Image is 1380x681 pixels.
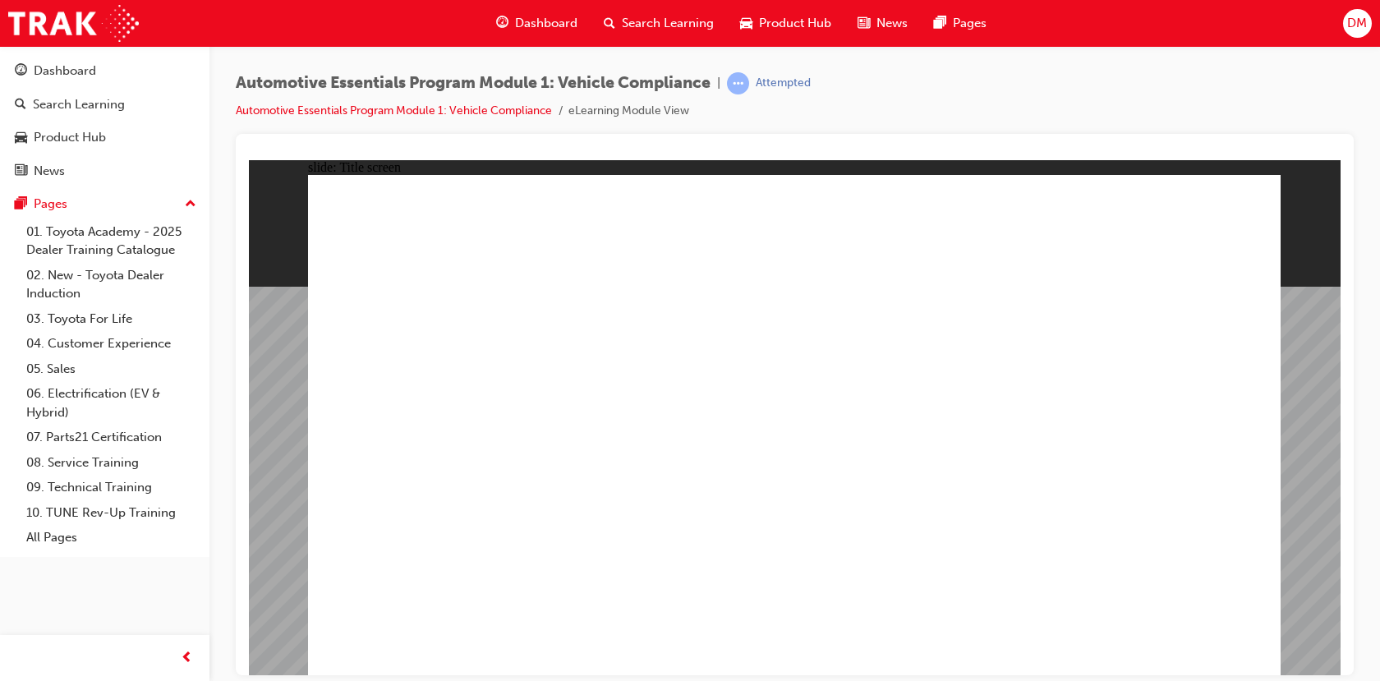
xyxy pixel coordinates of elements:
span: learningRecordVerb_ATTEMPT-icon [727,72,749,94]
span: pages-icon [15,197,27,212]
div: News [34,162,65,181]
span: prev-icon [181,648,193,669]
a: 02. New - Toyota Dealer Induction [20,263,203,306]
span: pages-icon [934,13,946,34]
a: Product Hub [7,122,203,153]
a: Dashboard [7,56,203,86]
a: news-iconNews [844,7,921,40]
button: Pages [7,189,203,219]
a: All Pages [20,525,203,550]
li: eLearning Module View [568,102,689,121]
a: 06. Electrification (EV & Hybrid) [20,381,203,425]
div: Search Learning [33,95,125,114]
span: search-icon [15,98,26,113]
span: news-icon [15,164,27,179]
span: News [876,14,908,33]
a: 07. Parts21 Certification [20,425,203,450]
span: Pages [953,14,987,33]
span: DM [1347,14,1367,33]
span: guage-icon [15,64,27,79]
div: Pages [34,195,67,214]
span: Dashboard [515,14,577,33]
span: car-icon [740,13,752,34]
a: 05. Sales [20,357,203,382]
div: Product Hub [34,128,106,147]
a: guage-iconDashboard [483,7,591,40]
div: Dashboard [34,62,96,81]
a: 09. Technical Training [20,475,203,500]
span: news-icon [858,13,870,34]
a: 01. Toyota Academy - 2025 Dealer Training Catalogue [20,219,203,263]
span: up-icon [185,194,196,215]
span: | [717,74,720,93]
span: search-icon [604,13,615,34]
a: car-iconProduct Hub [727,7,844,40]
a: Search Learning [7,90,203,120]
a: News [7,156,203,186]
a: Automotive Essentials Program Module 1: Vehicle Compliance [236,104,552,117]
a: 08. Service Training [20,450,203,476]
a: 10. TUNE Rev-Up Training [20,500,203,526]
button: DM [1343,9,1372,38]
a: search-iconSearch Learning [591,7,727,40]
span: car-icon [15,131,27,145]
span: Product Hub [759,14,831,33]
span: Search Learning [622,14,714,33]
a: pages-iconPages [921,7,1000,40]
a: 04. Customer Experience [20,331,203,357]
img: Trak [8,5,139,42]
button: DashboardSearch LearningProduct HubNews [7,53,203,189]
div: Attempted [756,76,811,91]
a: 03. Toyota For Life [20,306,203,332]
span: Automotive Essentials Program Module 1: Vehicle Compliance [236,74,711,93]
span: guage-icon [496,13,508,34]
